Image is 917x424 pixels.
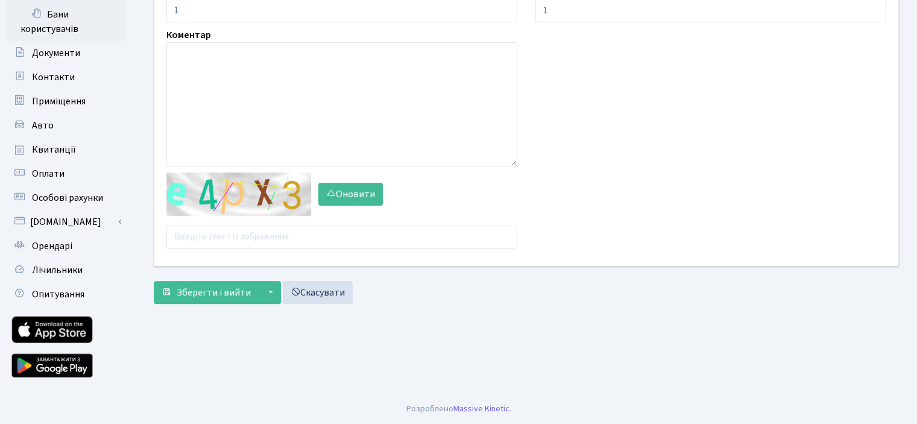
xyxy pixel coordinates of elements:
img: default [166,172,311,216]
span: Опитування [32,288,84,301]
span: Оплати [32,167,65,180]
button: Оновити [318,183,383,206]
a: Оплати [6,162,127,186]
a: Лічильники [6,258,127,282]
span: Документи [32,46,80,60]
span: Особові рахунки [32,191,103,204]
a: [DOMAIN_NAME] [6,210,127,234]
div: Розроблено . [406,402,511,416]
span: Орендарі [32,239,72,253]
span: Квитанції [32,143,76,156]
span: Контакти [32,71,75,84]
label: Коментар [166,28,211,42]
input: Введіть текст із зображення [166,226,517,248]
button: Зберегти і вийти [154,281,259,304]
a: Квитанції [6,138,127,162]
a: Скасувати [283,281,353,304]
span: Зберегти і вийти [177,286,251,299]
a: Документи [6,41,127,65]
a: Приміщення [6,89,127,113]
a: Контакти [6,65,127,89]
a: Опитування [6,282,127,306]
a: Авто [6,113,127,138]
span: Приміщення [32,95,86,108]
a: Massive Kinetic [453,402,509,415]
span: Авто [32,119,54,132]
a: Орендарі [6,234,127,258]
a: Бани користувачів [6,2,127,41]
span: Лічильники [32,264,83,277]
a: Особові рахунки [6,186,127,210]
